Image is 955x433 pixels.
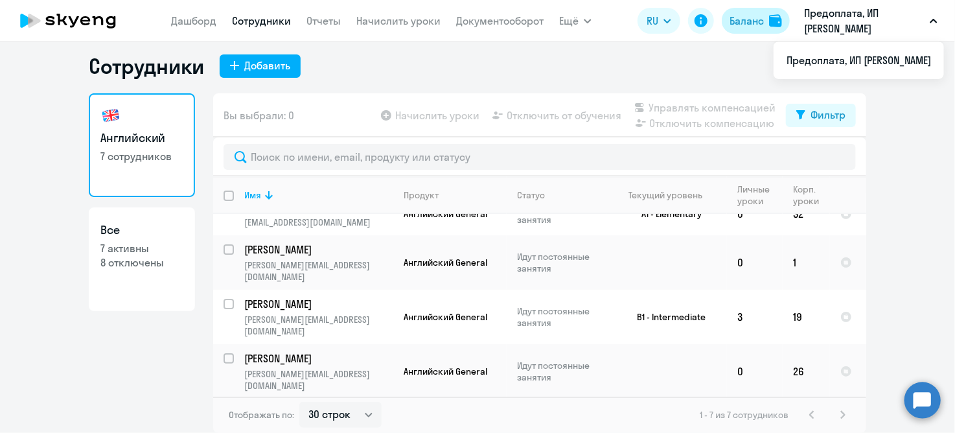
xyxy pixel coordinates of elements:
[244,216,393,228] p: [EMAIL_ADDRESS][DOMAIN_NAME]
[727,235,783,290] td: 0
[244,242,393,257] a: [PERSON_NAME]
[100,241,183,255] p: 7 активны
[783,344,830,399] td: 26
[244,314,393,337] p: [PERSON_NAME][EMAIL_ADDRESS][DOMAIN_NAME]
[559,13,579,29] span: Ещё
[517,251,606,274] p: Идут постоянные занятия
[404,311,487,323] span: Английский General
[404,366,487,377] span: Английский General
[727,344,783,399] td: 0
[559,8,592,34] button: Ещё
[89,93,195,197] a: Английский7 сотрудников
[244,368,393,392] p: [PERSON_NAME][EMAIL_ADDRESS][DOMAIN_NAME]
[356,14,441,27] a: Начислить уроки
[769,14,782,27] img: balance
[100,222,183,239] h3: Все
[306,14,341,27] a: Отчеты
[244,259,393,283] p: [PERSON_NAME][EMAIL_ADDRESS][DOMAIN_NAME]
[700,409,788,421] span: 1 - 7 из 7 сотрудников
[783,193,830,235] td: 32
[606,290,727,344] td: B1 - Intermediate
[798,5,944,36] button: Предоплата, ИП [PERSON_NAME]
[793,183,829,207] div: Корп. уроки
[793,183,821,207] div: Корп. уроки
[647,13,658,29] span: RU
[517,305,606,329] p: Идут постоянные занятия
[737,183,774,207] div: Личные уроки
[786,104,856,127] button: Фильтр
[727,290,783,344] td: 3
[517,189,606,201] div: Статус
[517,189,545,201] div: Статус
[244,189,261,201] div: Имя
[783,235,830,290] td: 1
[638,8,680,34] button: RU
[224,108,294,123] span: Вы выбрали: 0
[232,14,291,27] a: Сотрудники
[244,297,393,311] a: [PERSON_NAME]
[100,105,121,126] img: english
[244,242,391,257] p: [PERSON_NAME]
[517,360,606,383] p: Идут постоянные занятия
[730,13,764,29] div: Баланс
[244,189,393,201] div: Имя
[244,351,393,366] a: [PERSON_NAME]
[404,189,439,201] div: Продукт
[722,8,790,34] button: Балансbalance
[89,207,195,311] a: Все7 активны8 отключены
[100,255,183,270] p: 8 отключены
[804,5,925,36] p: Предоплата, ИП [PERSON_NAME]
[783,290,830,344] td: 19
[737,183,782,207] div: Личные уроки
[517,202,606,226] p: Идут постоянные занятия
[606,193,727,235] td: A1 - Elementary
[224,144,856,170] input: Поиск по имени, email, продукту или статусу
[727,193,783,235] td: 0
[100,130,183,146] h3: Английский
[811,107,846,123] div: Фильтр
[244,297,391,311] p: [PERSON_NAME]
[244,351,391,366] p: [PERSON_NAME]
[617,189,726,201] div: Текущий уровень
[171,14,216,27] a: Дашборд
[89,53,204,79] h1: Сотрудники
[220,54,301,78] button: Добавить
[404,189,506,201] div: Продукт
[456,14,544,27] a: Документооборот
[244,58,290,73] div: Добавить
[774,41,944,79] ul: Ещё
[629,189,703,201] div: Текущий уровень
[404,208,487,220] span: Английский General
[100,149,183,163] p: 7 сотрудников
[404,257,487,268] span: Английский General
[229,409,294,421] span: Отображать по:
